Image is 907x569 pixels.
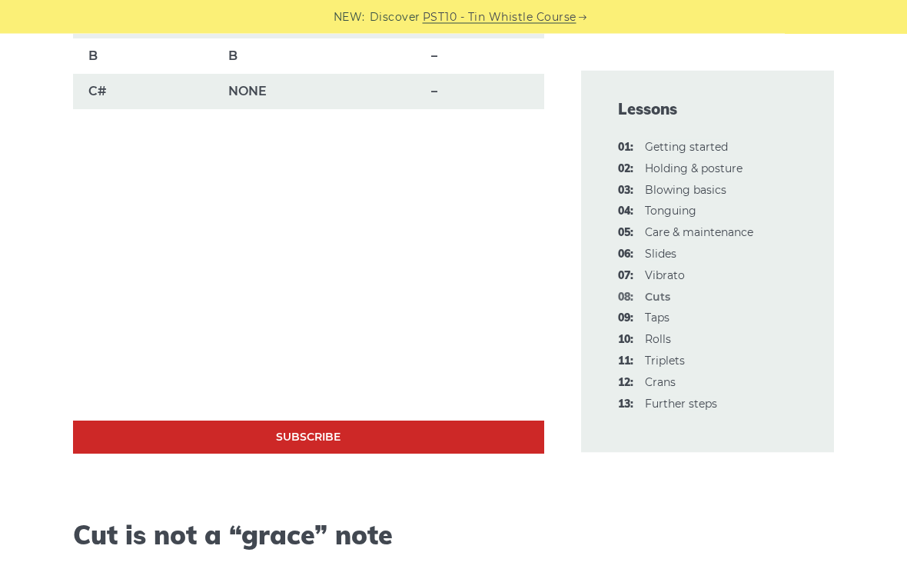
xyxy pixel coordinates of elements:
[423,8,576,26] a: PST10 - Tin Whistle Course
[645,290,670,304] strong: Cuts
[334,8,365,26] span: NEW:
[645,397,717,411] a: 13:Further steps
[645,311,669,324] a: 09:Taps
[618,181,633,200] span: 03:
[645,161,743,175] a: 02:Holding & posture
[618,374,633,392] span: 12:
[645,268,685,282] a: 07:Vibrato
[618,98,797,120] span: Lessons
[213,39,416,75] td: B
[73,421,543,454] a: Subscribe
[73,521,543,552] h2: Cut is not a “grace” note
[618,309,633,328] span: 09:
[618,331,633,349] span: 10:
[416,75,544,110] td: –
[618,245,633,264] span: 06:
[618,288,633,307] span: 08:
[645,183,726,197] a: 03:Blowing basics
[73,39,213,75] td: B
[645,375,676,389] a: 12:Crans
[370,8,420,26] span: Discover
[645,140,728,154] a: 01:Getting started
[618,395,633,414] span: 13:
[645,225,753,239] a: 05:Care & maintenance
[618,352,633,371] span: 11:
[618,160,633,178] span: 02:
[618,224,633,242] span: 05:
[645,204,696,218] a: 04:Tonguing
[645,247,676,261] a: 06:Slides
[73,75,213,110] td: C#
[416,39,544,75] td: –
[645,332,671,346] a: 10:Rolls
[213,75,416,110] td: NONE
[73,157,543,421] iframe: Cuts Ornamentation - Irish Tin Whistle Tutorial
[618,202,633,221] span: 04:
[645,354,685,368] a: 11:Triplets
[618,267,633,285] span: 07:
[618,138,633,157] span: 01:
